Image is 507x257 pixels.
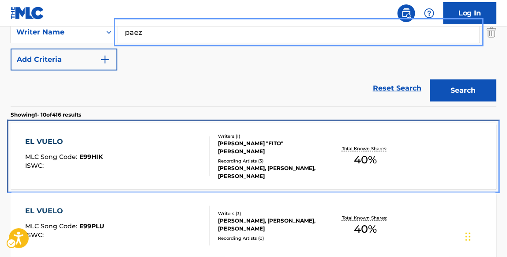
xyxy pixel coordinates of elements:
[218,210,325,217] div: Writers ( 3 )
[25,153,79,161] span: MLC Song Code :
[25,231,46,239] span: ISWC :
[25,162,46,170] span: ISWC :
[79,153,103,161] span: E99HIK
[25,222,79,230] span: MLC Song Code :
[100,54,110,65] img: 9d2ae6d4665cec9f34b9.svg
[354,221,377,237] span: 40 %
[368,79,426,98] a: Reset Search
[11,49,117,71] button: Add Criteria
[466,223,471,250] div: Drag
[117,22,480,43] input: Search...
[25,206,104,216] div: EL VUELO
[218,133,325,140] div: Writers ( 1 )
[16,27,96,38] div: Writer Name
[11,111,81,119] p: Showing 1 - 10 of 416 results
[401,8,412,19] img: search
[430,79,496,102] button: Search
[25,136,103,147] div: EL VUELO
[443,2,496,24] a: Log In
[354,152,377,168] span: 40 %
[218,140,325,155] div: [PERSON_NAME] "FITO" [PERSON_NAME]
[342,215,389,221] p: Total Known Shares:
[342,145,389,152] p: Total Known Shares:
[424,8,435,19] img: help
[218,235,325,242] div: Recording Artists ( 0 )
[218,217,325,233] div: [PERSON_NAME], [PERSON_NAME], [PERSON_NAME]
[463,215,507,257] iframe: Hubspot Iframe
[11,7,45,19] img: MLC Logo
[487,21,496,43] img: Delete Criterion
[218,158,325,164] div: Recording Artists ( 3 )
[218,164,325,180] div: [PERSON_NAME], [PERSON_NAME], [PERSON_NAME]
[79,222,104,230] span: E99PLU
[11,123,496,189] a: EL VUELOMLC Song Code:E99HIKISWC:Writers (1)[PERSON_NAME] "FITO" [PERSON_NAME]Recording Artists (...
[463,215,507,257] div: Chat Widget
